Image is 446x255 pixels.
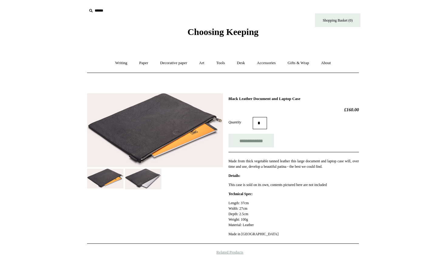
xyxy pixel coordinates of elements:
[228,107,359,112] h2: £160.00
[228,119,253,125] label: Quantity
[134,55,154,71] a: Paper
[282,55,315,71] a: Gifts & Wrap
[188,32,258,36] a: Choosing Keeping
[228,158,359,169] p: Made from thick vegetable tanned leather this large document and laptop case will, over time and ...
[110,55,133,71] a: Writing
[188,27,258,37] span: Choosing Keeping
[228,182,359,188] p: This case is sold on its own, contents pictured here are not included
[155,55,193,71] a: Decorative paper
[228,200,359,228] p: Length: 37cm Width: 27cm Depth: 2.5cm Weight: 100g Material: Leather
[211,55,231,71] a: Tools
[87,93,223,167] img: Black Leather Document and Laptop Case
[87,169,123,188] img: Black Leather Document and Laptop Case
[71,250,375,255] h4: Related Products
[228,231,359,237] p: Made in [GEOGRAPHIC_DATA]
[316,55,336,71] a: About
[125,169,161,189] img: Black Leather Document and Laptop Case
[228,174,240,178] strong: Details:
[315,13,360,27] a: Shopping Basket (0)
[194,55,210,71] a: Art
[252,55,281,71] a: Accessories
[228,192,253,196] strong: Technical Spec:
[228,96,359,101] h1: Black Leather Document and Laptop Case
[231,55,251,71] a: Desk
